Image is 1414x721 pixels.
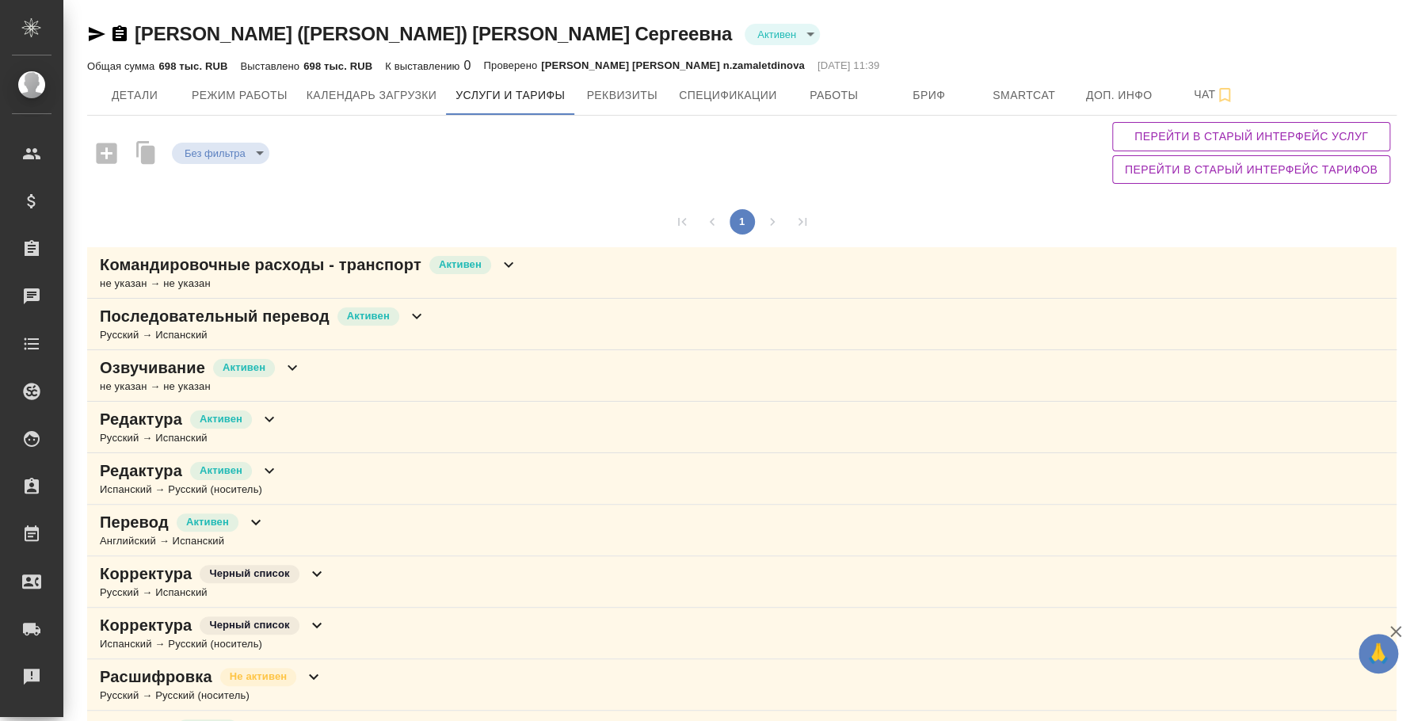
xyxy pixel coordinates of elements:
div: Последовательный переводАктивенРусский → Испанский [87,299,1397,350]
p: [PERSON_NAME] [PERSON_NAME] n.zamaletdinova [541,58,804,74]
span: Перейти в старый интерфейс услуг [1125,127,1378,147]
p: Активен [347,308,390,324]
div: ПереводАктивенАнглийский → Испанский [87,505,1397,556]
p: Корректура [100,614,192,636]
span: 🙏 [1365,637,1392,670]
p: Активен [186,514,229,530]
div: Английский → Испанский [100,533,265,549]
p: Озвучивание [100,357,205,379]
span: Чат [1176,85,1252,105]
div: Русский → Испанский [100,430,279,446]
div: Активен [745,24,820,45]
button: Скопировать ссылку для ЯМессенджера [87,25,106,44]
div: РедактураАктивенИспанский → Русский (носитель) [87,453,1397,505]
span: Реквизиты [584,86,660,105]
svg: Подписаться [1215,86,1234,105]
span: Спецификации [679,86,776,105]
p: Активен [200,411,242,427]
div: 0 [385,56,471,75]
div: не указан → не указан [100,379,302,395]
p: Проверено [483,58,541,74]
span: Доп. инфо [1081,86,1157,105]
span: Бриф [891,86,967,105]
p: Редактура [100,408,182,430]
button: Скопировать ссылку [110,25,129,44]
span: Детали [97,86,173,105]
div: РедактураАктивенРусский → Испанский [87,402,1397,453]
button: Перейти в старый интерфейс тарифов [1112,155,1390,185]
p: Общая сумма [87,60,158,72]
p: 698 тыс. RUB [158,60,227,72]
span: Календарь загрузки [307,86,437,105]
p: Активен [439,257,482,273]
p: 698 тыс. RUB [303,60,372,72]
div: ОзвучиваниеАктивенне указан → не указан [87,350,1397,402]
p: Перевод [100,511,169,533]
div: Активен [172,143,269,164]
p: Последовательный перевод [100,305,330,327]
p: Корректура [100,563,192,585]
p: [DATE] 11:39 [818,58,880,74]
p: Не активен [230,669,287,685]
button: Активен [753,28,801,41]
p: Выставлено [241,60,304,72]
div: Русский → Испанский [100,585,326,601]
button: Без фильтра [180,147,250,160]
span: Smartcat [986,86,1062,105]
p: Активен [200,463,242,479]
div: Испанский → Русский (носитель) [100,482,279,498]
p: Расшифровка [100,666,212,688]
a: [PERSON_NAME] ([PERSON_NAME]) [PERSON_NAME] Сергеевна [135,23,732,44]
p: Черный список [209,566,289,582]
div: КорректураЧерный списокРусский → Испанский [87,556,1397,608]
nav: pagination navigation [667,209,818,235]
div: КорректураЧерный списокИспанский → Русский (носитель) [87,608,1397,659]
p: Черный список [209,617,289,633]
div: Командировочные расходы - транспортАктивенне указан → не указан [87,247,1397,299]
div: Испанский → Русский (носитель) [100,636,326,652]
p: Редактура [100,460,182,482]
p: К выставлению [385,60,463,72]
span: Режим работы [192,86,288,105]
div: Русский → Испанский [100,327,426,343]
button: Перейти в старый интерфейс услуг [1112,122,1390,151]
p: Активен [223,360,265,376]
p: Командировочные расходы - транспорт [100,254,421,276]
span: Услуги и тарифы [455,86,565,105]
div: РасшифровкаНе активенРусский → Русский (носитель) [87,659,1397,711]
div: Русский → Русский (носитель) [100,688,323,704]
span: Перейти в старый интерфейс тарифов [1125,160,1378,180]
div: не указан → не указан [100,276,518,292]
button: 🙏 [1359,634,1398,673]
span: Работы [796,86,872,105]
